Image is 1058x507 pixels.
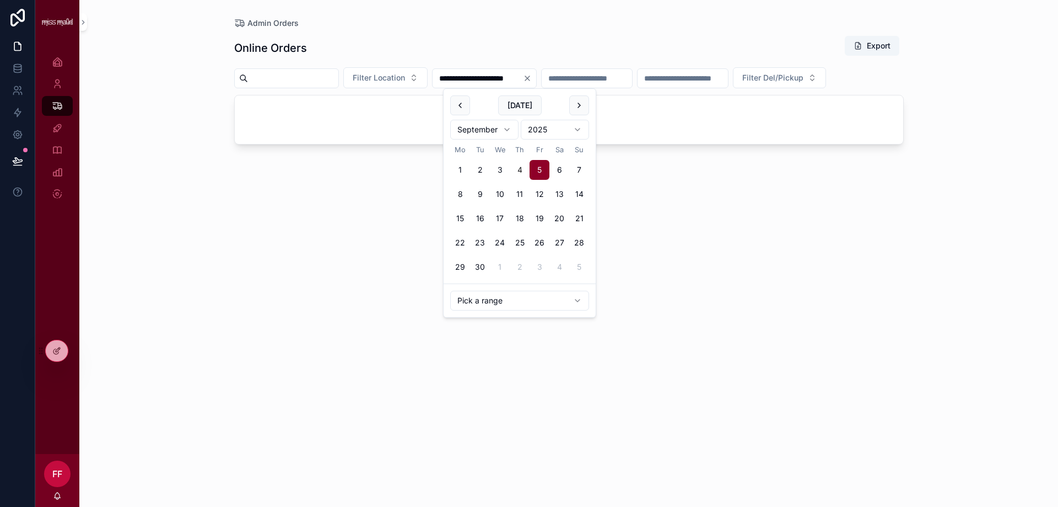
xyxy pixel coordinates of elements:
button: Select Button [343,67,428,88]
span: Filter Del/Pickup [742,72,803,83]
table: September 2025 [450,144,589,277]
button: Relative time [450,291,589,311]
button: Sunday, 7 September 2025 [569,160,589,180]
th: Wednesday [490,144,510,156]
button: Friday, 12 September 2025 [530,184,549,204]
button: Thursday, 25 September 2025 [510,233,530,253]
button: Wednesday, 1 October 2025 [490,257,510,277]
button: Thursday, 18 September 2025 [510,209,530,228]
button: Wednesday, 17 September 2025 [490,209,510,228]
th: Thursday [510,144,530,156]
span: Filter Location [353,72,405,83]
button: Today, Thursday, 4 September 2025 [510,160,530,180]
button: Thursday, 11 September 2025 [510,184,530,204]
button: Export [845,36,899,56]
span: FF [52,467,62,481]
button: Monday, 15 September 2025 [450,209,470,228]
button: Tuesday, 30 September 2025 [470,257,490,277]
button: [DATE] [498,95,542,115]
button: Saturday, 6 September 2025 [549,160,569,180]
button: Sunday, 5 October 2025 [569,257,589,277]
button: Friday, 19 September 2025 [530,209,549,228]
a: Admin Orders [234,18,299,29]
th: Sunday [569,144,589,156]
button: Wednesday, 10 September 2025 [490,184,510,204]
button: Clear [523,74,536,83]
button: Sunday, 14 September 2025 [569,184,589,204]
button: Monday, 22 September 2025 [450,233,470,253]
button: Monday, 1 September 2025 [450,160,470,180]
button: Saturday, 27 September 2025 [549,233,569,253]
button: Select Button [733,67,826,88]
th: Friday [530,144,549,156]
button: Tuesday, 16 September 2025 [470,209,490,228]
span: Admin Orders [247,18,299,29]
button: Sunday, 28 September 2025 [569,233,589,253]
button: Tuesday, 23 September 2025 [470,233,490,253]
button: Tuesday, 2 September 2025 [470,160,490,180]
th: Saturday [549,144,569,156]
button: Tuesday, 9 September 2025 [470,184,490,204]
button: Monday, 8 September 2025 [450,184,470,204]
button: Friday, 26 September 2025 [530,233,549,253]
img: App logo [42,18,73,26]
button: Thursday, 2 October 2025 [510,257,530,277]
button: Saturday, 20 September 2025 [549,209,569,228]
button: Wednesday, 24 September 2025 [490,233,510,253]
button: Saturday, 13 September 2025 [549,184,569,204]
h1: Online Orders [234,40,307,56]
th: Tuesday [470,144,490,156]
button: Wednesday, 3 September 2025 [490,160,510,180]
div: scrollable content [35,44,79,218]
button: Friday, 3 October 2025 [530,257,549,277]
button: Saturday, 4 October 2025 [549,257,569,277]
button: Friday, 5 September 2025, selected [530,160,549,180]
button: Sunday, 21 September 2025 [569,209,589,228]
th: Monday [450,144,470,156]
button: Monday, 29 September 2025 [450,257,470,277]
